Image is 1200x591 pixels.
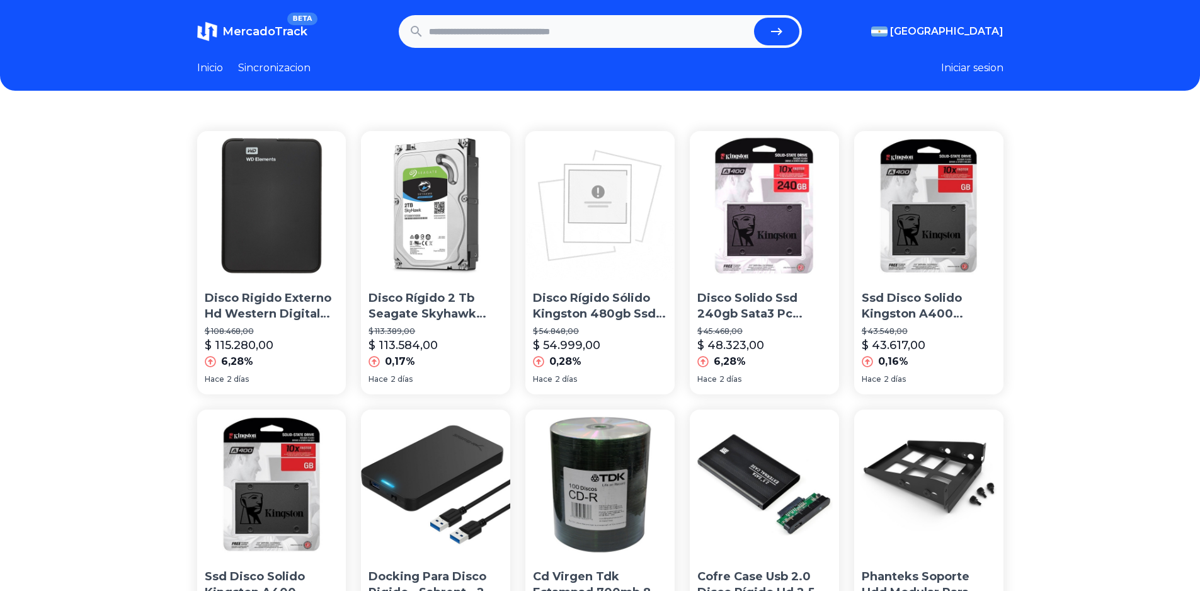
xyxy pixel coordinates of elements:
[197,21,307,42] a: MercadoTrackBETA
[697,326,831,336] p: $ 45.468,00
[205,290,339,322] p: Disco Rigido Externo Hd Western Digital 1tb Usb 3.0 Win/mac
[878,354,908,369] p: 0,16%
[525,131,675,394] a: Disco Rígido Sólido Kingston 480gb Ssd Now A400 Sata3 2.5Disco Rígido Sólido Kingston 480gb Ssd N...
[205,374,224,384] span: Hace
[549,354,581,369] p: 0,28%
[385,354,415,369] p: 0,17%
[719,374,741,384] span: 2 días
[525,410,675,559] img: Cd Virgen Tdk Estampad,700mb 80 Minutos Bulk X100,avellaneda
[227,374,249,384] span: 2 días
[871,24,1003,39] button: [GEOGRAPHIC_DATA]
[884,374,906,384] span: 2 días
[197,410,346,559] img: Ssd Disco Solido Kingston A400 240gb Pc Gamer Sata 3
[369,326,503,336] p: $ 113.389,00
[533,290,667,322] p: Disco Rígido Sólido Kingston 480gb Ssd Now A400 Sata3 2.5
[361,410,510,559] img: Docking Para Disco Rigido - Sabrent - 2.5 - Usb 3.0 Hdd/ssd
[361,131,510,394] a: Disco Rígido 2 Tb Seagate Skyhawk Simil Purple Wd Dvr CctDisco Rígido 2 Tb Seagate Skyhawk Simil ...
[533,336,600,354] p: $ 54.999,00
[533,326,667,336] p: $ 54.848,00
[369,336,438,354] p: $ 113.584,00
[690,410,839,559] img: Cofre Case Usb 2.0 Disco Rígido Hd 2.5 Sata De Notebook
[862,336,925,354] p: $ 43.617,00
[287,13,317,25] span: BETA
[197,60,223,76] a: Inicio
[941,60,1003,76] button: Iniciar sesion
[697,290,831,322] p: Disco Solido Ssd 240gb Sata3 Pc Notebook Mac
[361,131,510,280] img: Disco Rígido 2 Tb Seagate Skyhawk Simil Purple Wd Dvr Cct
[205,326,339,336] p: $ 108.468,00
[890,24,1003,39] span: [GEOGRAPHIC_DATA]
[221,354,253,369] p: 6,28%
[854,131,1003,280] img: Ssd Disco Solido Kingston A400 240gb Sata 3 Simil Uv400
[690,131,839,394] a: Disco Solido Ssd 240gb Sata3 Pc Notebook MacDisco Solido Ssd 240gb Sata3 Pc Notebook Mac$ 45.468,...
[697,374,717,384] span: Hace
[714,354,746,369] p: 6,28%
[862,326,996,336] p: $ 43.548,00
[862,374,881,384] span: Hace
[197,131,346,280] img: Disco Rigido Externo Hd Western Digital 1tb Usb 3.0 Win/mac
[854,410,1003,559] img: Phanteks Soporte Hdd Modular Para Disco 3.5 - 2.5 Metálico
[238,60,311,76] a: Sincronizacion
[525,131,675,280] img: Disco Rígido Sólido Kingston 480gb Ssd Now A400 Sata3 2.5
[697,336,764,354] p: $ 48.323,00
[369,290,503,322] p: Disco Rígido 2 Tb Seagate Skyhawk Simil Purple Wd Dvr Cct
[871,26,888,37] img: Argentina
[369,374,388,384] span: Hace
[854,131,1003,394] a: Ssd Disco Solido Kingston A400 240gb Sata 3 Simil Uv400Ssd Disco Solido Kingston A400 240gb Sata ...
[391,374,413,384] span: 2 días
[555,374,577,384] span: 2 días
[222,25,307,38] span: MercadoTrack
[862,290,996,322] p: Ssd Disco Solido Kingston A400 240gb Sata 3 Simil Uv400
[197,131,346,394] a: Disco Rigido Externo Hd Western Digital 1tb Usb 3.0 Win/macDisco Rigido Externo Hd Western Digita...
[205,336,273,354] p: $ 115.280,00
[197,21,217,42] img: MercadoTrack
[533,374,552,384] span: Hace
[690,131,839,280] img: Disco Solido Ssd 240gb Sata3 Pc Notebook Mac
